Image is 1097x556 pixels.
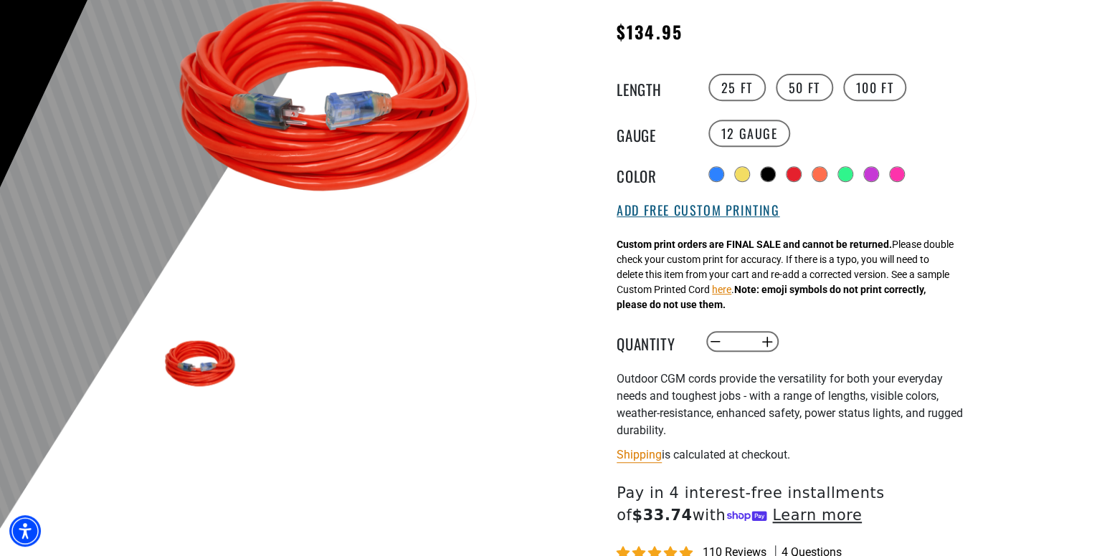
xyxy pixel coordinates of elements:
label: 12 Gauge [708,120,791,147]
span: Outdoor CGM cords provide the versatility for both your everyday needs and toughest jobs - with a... [617,372,963,437]
button: Add Free Custom Printing [617,203,779,219]
legend: Color [617,165,688,183]
legend: Gauge [617,124,688,143]
div: Please double check your custom print for accuracy. If there is a typo, you will need to delete t... [617,237,954,312]
div: Accessibility Menu [9,515,41,547]
button: here [712,282,731,297]
img: Red [161,323,244,406]
strong: Note: emoji symbols do not print correctly, please do not use them. [617,284,926,310]
strong: Custom print orders are FINAL SALE and cannot be returned. [617,239,892,250]
span: $134.95 [617,19,683,44]
a: Shipping [617,448,662,461]
label: 100 FT [843,74,907,101]
label: Quantity [617,332,688,351]
legend: Length [617,78,688,97]
label: 50 FT [776,74,833,101]
label: 25 FT [708,74,766,101]
div: is calculated at checkout. [617,445,968,464]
